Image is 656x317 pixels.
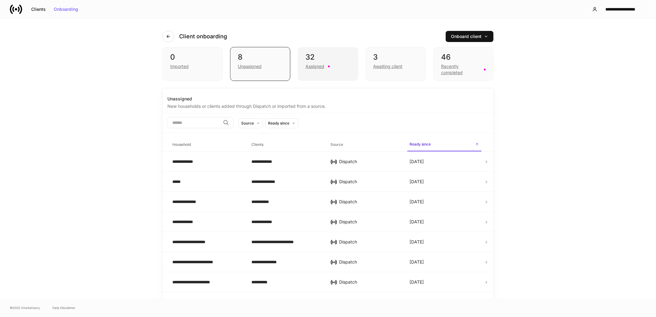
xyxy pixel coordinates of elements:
[339,259,400,265] div: Dispatch
[339,219,400,225] div: Dispatch
[230,47,290,81] div: 8Unassigned
[331,142,343,147] h6: Source
[441,52,486,62] div: 46
[265,118,298,128] button: Ready since
[410,239,424,245] p: [DATE]
[407,138,481,151] span: Ready since
[167,102,489,109] div: New households or clients added through Dispatch or imported from a source.
[50,4,82,14] button: Onboarding
[10,305,40,310] span: © 2025 OneAdvisory
[373,52,418,62] div: 3
[451,34,488,39] div: Onboard client
[238,52,283,62] div: 8
[410,199,424,205] p: [DATE]
[433,47,494,81] div: 46Recently completed
[179,33,227,40] h4: Client onboarding
[170,52,215,62] div: 0
[339,279,400,285] div: Dispatch
[162,47,223,81] div: 0Imported
[328,138,402,151] span: Source
[410,259,424,265] p: [DATE]
[366,47,426,81] div: 3Awaiting client
[410,179,424,185] p: [DATE]
[268,120,289,126] div: Ready since
[241,120,254,126] div: Source
[172,142,191,147] h6: Household
[446,31,494,42] button: Onboard client
[54,7,78,11] div: Onboarding
[410,279,424,285] p: [DATE]
[410,219,424,225] p: [DATE]
[339,199,400,205] div: Dispatch
[339,239,400,245] div: Dispatch
[238,118,263,128] button: Source
[339,158,400,165] div: Dispatch
[31,7,46,11] div: Clients
[410,158,424,165] p: [DATE]
[53,305,75,310] a: Data Disclaimer
[339,179,400,185] div: Dispatch
[170,138,244,151] span: Household
[410,141,431,147] h6: Ready since
[27,4,50,14] button: Clients
[305,52,350,62] div: 32
[238,63,262,70] div: Unassigned
[298,47,358,81] div: 32Assigned
[249,138,323,151] span: Clients
[170,63,189,70] div: Imported
[251,142,263,147] h6: Clients
[167,96,489,102] div: Unassigned
[373,63,403,70] div: Awaiting client
[441,63,480,76] div: Recently completed
[305,63,324,70] div: Assigned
